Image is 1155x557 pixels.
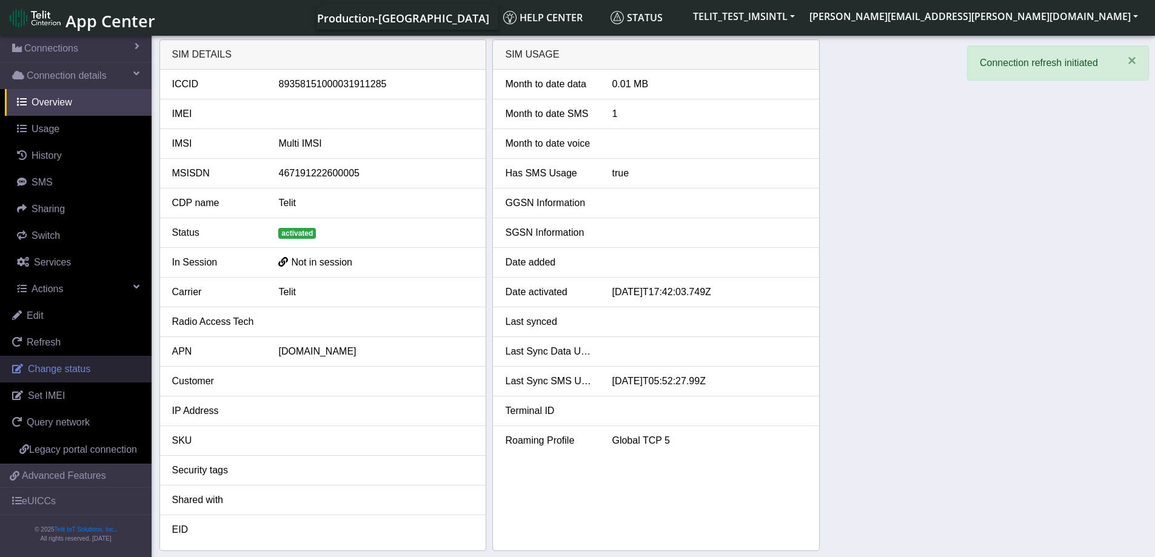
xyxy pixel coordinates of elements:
a: Switch [5,222,152,249]
span: Switch [32,230,60,241]
div: true [603,166,816,181]
a: Your current platform instance [316,5,489,30]
div: Last Sync SMS Usage [496,374,603,389]
span: Set IMEI [28,390,65,401]
a: Sharing [5,196,152,222]
span: Help center [503,11,583,24]
button: Close [1116,46,1148,75]
a: Overview [5,89,152,116]
div: Roaming Profile [496,433,603,448]
span: Services [34,257,71,267]
a: SMS [5,169,152,196]
div: APN [163,344,270,359]
div: 89358151000031911285 [269,77,483,92]
a: App Center [10,5,153,31]
div: 1 [603,107,816,121]
span: Change status [28,364,90,374]
p: Connection refresh initiated [980,56,1110,70]
img: logo-telit-cinterion-gw-new.png [10,8,61,28]
div: GGSN Information [496,196,603,210]
div: 467191222600005 [269,166,483,181]
span: Connection details [27,68,107,83]
span: SMS [32,177,53,187]
span: Production-[GEOGRAPHIC_DATA] [317,11,489,25]
div: In Session [163,255,270,270]
span: Edit [27,310,44,321]
span: Connections [24,41,78,56]
div: Radio Access Tech [163,315,270,329]
div: Shared with [163,493,270,507]
button: [PERSON_NAME][EMAIL_ADDRESS][PERSON_NAME][DOMAIN_NAME] [802,5,1145,27]
div: SIM Usage [493,40,819,70]
div: Month to date voice [496,136,603,151]
img: knowledge.svg [503,11,517,24]
div: [DOMAIN_NAME] [269,344,483,359]
span: Status [611,11,663,24]
div: Date added [496,255,603,270]
span: activated [278,228,316,239]
a: Status [606,5,686,30]
div: SGSN Information [496,225,603,240]
div: Last Sync Data Usage [496,344,603,359]
div: EID [163,522,270,537]
span: Actions [32,284,63,294]
div: Global TCP 5 [603,433,816,448]
a: Usage [5,116,152,142]
div: ICCID [163,77,270,92]
div: Month to date data [496,77,603,92]
span: Refresh [27,337,61,347]
span: Sharing [32,204,65,214]
div: IP Address [163,404,270,418]
span: Legacy portal connection [29,444,137,455]
div: Status [163,225,270,240]
div: Multi IMSI [269,136,483,151]
div: Last synced [496,315,603,329]
div: SKU [163,433,270,448]
span: Advanced Features [22,469,106,483]
div: Terminal ID [496,404,603,418]
span: Usage [32,124,59,134]
span: Not in session [291,257,352,267]
div: Customer [163,374,270,389]
div: Security tags [163,463,270,478]
a: Help center [498,5,606,30]
div: Month to date SMS [496,107,603,121]
a: Telit IoT Solutions, Inc. [55,526,115,533]
span: App Center [65,10,155,32]
a: History [5,142,152,169]
a: Services [5,249,152,276]
span: Query network [27,417,90,427]
div: SIM details [160,40,486,70]
div: CDP name [163,196,270,210]
span: × [1128,52,1136,68]
div: Telit [269,196,483,210]
span: Overview [32,97,72,107]
div: Has SMS Usage [496,166,603,181]
span: History [32,150,62,161]
div: [DATE]T17:42:03.749Z [603,285,816,299]
div: Date activated [496,285,603,299]
div: Carrier [163,285,270,299]
div: IMSI [163,136,270,151]
div: MSISDN [163,166,270,181]
a: Actions [5,276,152,302]
div: 0.01 MB [603,77,816,92]
div: Telit [269,285,483,299]
div: IMEI [163,107,270,121]
img: status.svg [611,11,624,24]
button: TELIT_TEST_IMSINTL [686,5,802,27]
div: [DATE]T05:52:27.99Z [603,374,816,389]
